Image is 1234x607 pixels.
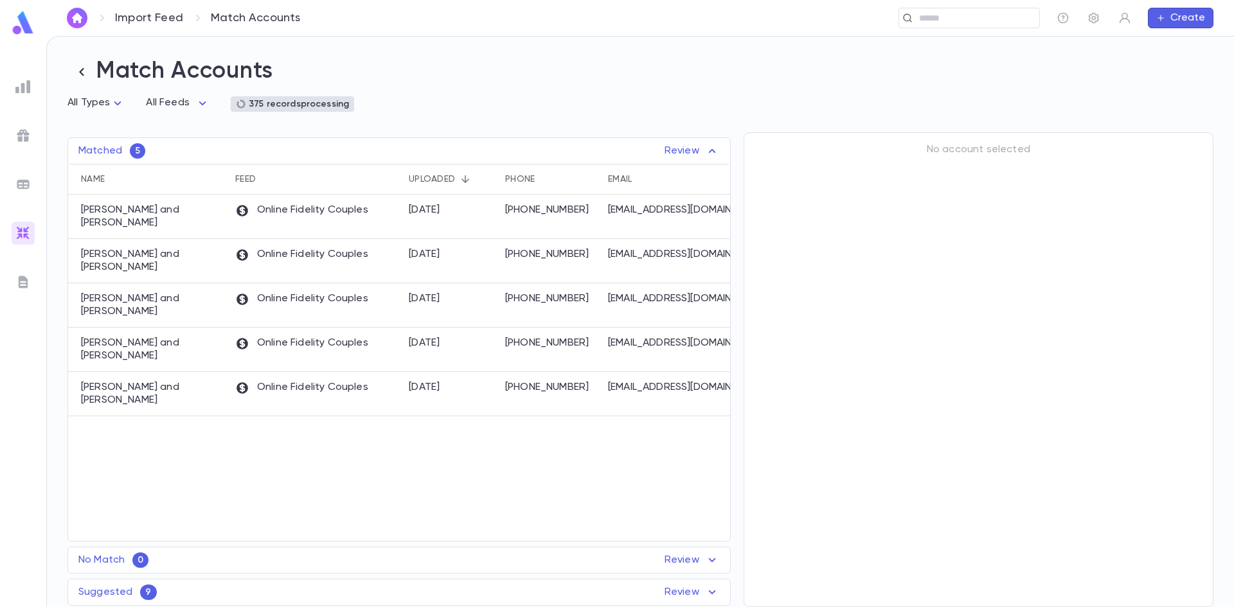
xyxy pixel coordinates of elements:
[455,169,476,189] button: Sort
[608,292,749,305] p: [EMAIL_ADDRESS][DOMAIN_NAME]
[81,337,222,362] p: [PERSON_NAME] and [PERSON_NAME]
[505,292,595,305] p: [PHONE_NUMBER]
[15,177,31,192] img: batches_grey.339ca447c9d9533ef1741baa751efc33.svg
[81,164,105,195] div: Name
[402,164,499,195] div: Uploaded
[665,143,720,159] p: Review
[235,204,368,218] p: Online Fidelity Couples
[505,204,595,216] p: [PHONE_NUMBER]
[505,337,595,349] p: [PHONE_NUMBER]
[409,381,440,394] div: 8/18/2025
[409,248,440,261] div: 8/18/2025
[81,292,222,318] p: [PERSON_NAME] and [PERSON_NAME]
[608,248,749,261] p: [EMAIL_ADDRESS][DOMAIN_NAME]
[69,13,85,23] img: home_white.a664292cf8c1dea59945f0da9f25487c.svg
[409,204,440,216] div: 8/18/2025
[10,10,36,35] img: logo
[67,98,110,108] span: All Types
[505,248,595,261] p: [PHONE_NUMBER]
[236,99,349,109] div: 375 records processing
[608,337,749,349] p: [EMAIL_ADDRESS][DOMAIN_NAME]
[146,98,189,108] span: All Feeds
[235,248,368,262] p: Online Fidelity Couples
[81,248,222,274] p: [PERSON_NAME] and [PERSON_NAME]
[78,145,122,157] p: Matched
[409,164,455,195] div: Uploaded
[409,337,440,349] div: 8/18/2025
[235,381,368,395] p: Online Fidelity Couples
[499,164,602,195] div: Phone
[15,225,31,241] img: imports_gradient.a72c8319815fb0872a7f9c3309a0627a.svg
[81,204,222,229] p: [PERSON_NAME] and [PERSON_NAME]
[505,164,535,195] div: Phone
[505,381,595,394] p: [PHONE_NUMBER]
[67,91,125,116] div: All Types
[81,381,222,407] p: [PERSON_NAME] and [PERSON_NAME]
[146,91,210,116] div: All Feeds
[1148,8,1213,28] button: Create
[140,587,156,597] span: 9
[235,292,368,306] p: Online Fidelity Couples
[409,292,440,305] div: 8/18/2025
[67,57,1213,86] h2: Match Accounts
[608,164,632,195] div: Email
[602,164,758,195] div: Email
[665,585,720,600] p: Review
[15,128,31,143] img: campaigns_grey.99e729a5f7ee94e3726e6486bddda8f1.svg
[608,381,749,394] p: [EMAIL_ADDRESS][DOMAIN_NAME]
[211,11,301,25] p: Match Accounts
[229,164,402,195] div: Feed
[15,274,31,290] img: letters_grey.7941b92b52307dd3b8a917253454ce1c.svg
[68,164,229,195] div: Name
[78,586,132,599] p: Suggested
[115,11,183,25] a: Import Feed
[235,164,256,195] div: Feed
[927,143,1030,156] p: No account selected
[15,79,31,94] img: reports_grey.c525e4749d1bce6a11f5fe2a8de1b229.svg
[608,204,749,216] p: [EMAIL_ADDRESS][DOMAIN_NAME]
[235,337,368,351] p: Online Fidelity Couples
[130,146,145,156] span: 5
